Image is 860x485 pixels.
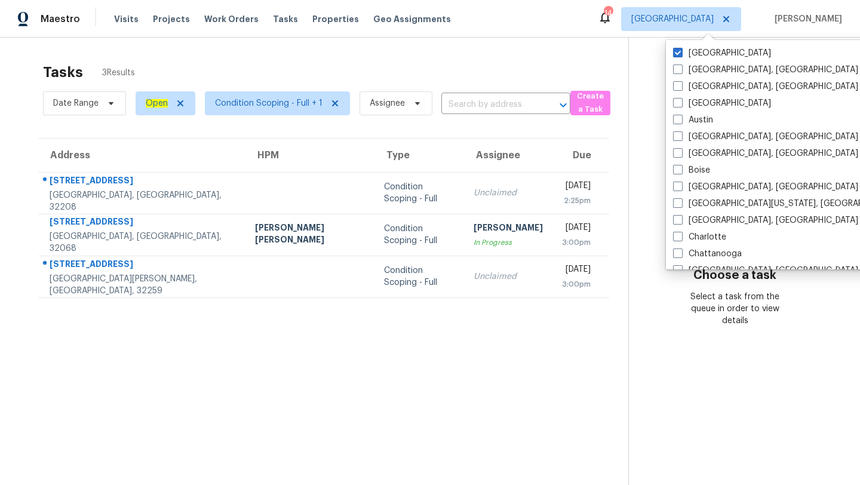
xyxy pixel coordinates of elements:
[673,265,858,277] label: [GEOGRAPHIC_DATA], [GEOGRAPHIC_DATA]
[552,139,609,172] th: Due
[682,291,788,327] div: Select a task from the queue in order to view details
[570,91,610,115] button: Create a Task
[562,222,591,237] div: [DATE]
[245,139,374,172] th: HPM
[673,214,858,226] label: [GEOGRAPHIC_DATA], [GEOGRAPHIC_DATA]
[464,139,552,172] th: Assignee
[693,269,776,281] h3: Choose a task
[50,189,236,213] div: [GEOGRAPHIC_DATA], [GEOGRAPHIC_DATA], 32208
[673,164,710,176] label: Boise
[370,97,405,109] span: Assignee
[673,114,713,126] label: Austin
[50,258,236,273] div: [STREET_ADDRESS]
[474,271,543,283] div: Unclaimed
[374,139,464,172] th: Type
[673,81,858,93] label: [GEOGRAPHIC_DATA], [GEOGRAPHIC_DATA]
[673,131,858,143] label: [GEOGRAPHIC_DATA], [GEOGRAPHIC_DATA]
[631,13,714,25] span: [GEOGRAPHIC_DATA]
[50,174,236,189] div: [STREET_ADDRESS]
[38,139,245,172] th: Address
[673,47,771,59] label: [GEOGRAPHIC_DATA]
[576,90,604,117] span: Create a Task
[384,265,454,288] div: Condition Scoping - Full
[562,278,591,290] div: 3:00pm
[673,231,726,243] label: Charlotte
[384,181,454,205] div: Condition Scoping - Full
[215,97,322,109] span: Condition Scoping - Full + 1
[441,96,537,114] input: Search by address
[604,7,612,19] div: 14
[41,13,80,25] span: Maestro
[312,13,359,25] span: Properties
[770,13,842,25] span: [PERSON_NAME]
[474,222,543,237] div: [PERSON_NAME]
[255,222,365,248] div: [PERSON_NAME] [PERSON_NAME]
[673,64,858,76] label: [GEOGRAPHIC_DATA], [GEOGRAPHIC_DATA]
[474,237,543,248] div: In Progress
[50,231,236,254] div: [GEOGRAPHIC_DATA], [GEOGRAPHIC_DATA], 32068
[562,180,591,195] div: [DATE]
[50,216,236,231] div: [STREET_ADDRESS]
[146,99,168,108] ah_el_jm_1744035306855: Open
[673,148,858,159] label: [GEOGRAPHIC_DATA], [GEOGRAPHIC_DATA]
[102,67,135,79] span: 3 Results
[384,223,454,247] div: Condition Scoping - Full
[153,13,190,25] span: Projects
[204,13,259,25] span: Work Orders
[114,13,139,25] span: Visits
[562,237,591,248] div: 3:00pm
[673,181,858,193] label: [GEOGRAPHIC_DATA], [GEOGRAPHIC_DATA]
[50,273,236,297] div: [GEOGRAPHIC_DATA][PERSON_NAME], [GEOGRAPHIC_DATA], 32259
[53,97,99,109] span: Date Range
[673,97,771,109] label: [GEOGRAPHIC_DATA]
[43,66,83,78] h2: Tasks
[555,97,572,113] button: Open
[673,248,742,260] label: Chattanooga
[474,187,543,199] div: Unclaimed
[373,13,451,25] span: Geo Assignments
[273,15,298,23] span: Tasks
[562,195,591,207] div: 2:25pm
[562,263,591,278] div: [DATE]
